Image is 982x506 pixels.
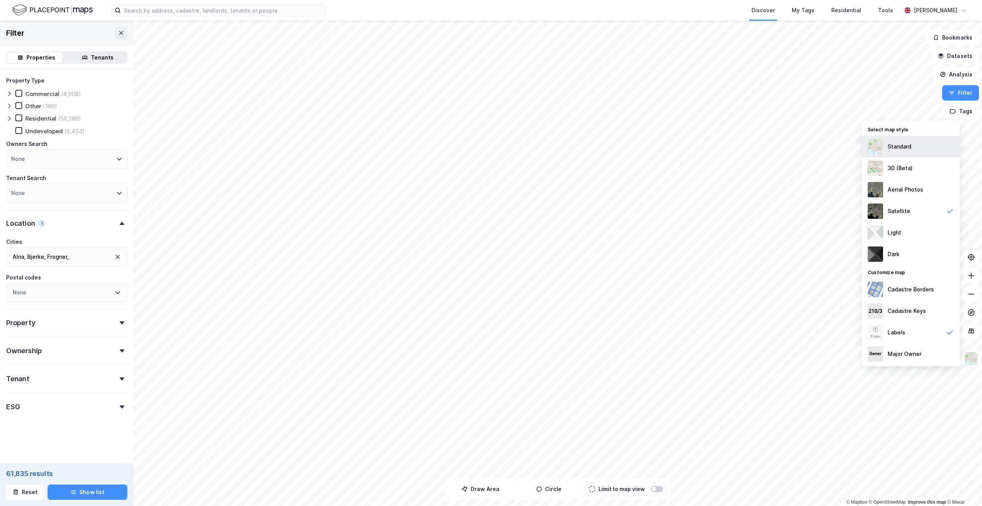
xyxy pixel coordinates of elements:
button: Reset [6,485,44,500]
div: None [11,154,25,164]
button: Tags [943,104,979,119]
div: Limit to map view [598,485,645,494]
img: cadastreKeys.547ab17ec502f5a4ef2b.jpeg [868,303,883,319]
div: Tenant [6,374,30,384]
div: 61,835 results [6,469,127,478]
div: Customize map [862,265,960,279]
div: Residential [831,6,861,15]
div: Aerial Photos [888,185,923,194]
div: Bjerke , [27,252,46,261]
div: Filter [6,27,25,39]
div: None [11,189,25,198]
div: Cities [6,237,22,246]
div: Tools [878,6,893,15]
iframe: Chat Widget [944,469,982,506]
button: Filter [942,85,979,101]
button: Circle [516,481,582,497]
div: (4,908) [61,90,81,98]
div: Cadastre Keys [888,306,926,316]
div: Undeveloped [25,127,63,135]
div: (186) [43,103,57,110]
img: 9k= [868,203,883,219]
div: Residential [25,115,56,122]
div: Postal codes [6,273,41,282]
img: cadastreBorders.cfe08de4b5ddd52a10de.jpeg [868,282,883,297]
div: My Tags [792,6,814,15]
div: (5,453) [64,127,85,135]
img: Z [868,160,883,176]
button: Show list [48,485,128,500]
div: Tenants [91,53,114,62]
div: ESG [6,402,20,412]
button: Analysis [933,67,979,82]
img: logo.f888ab2527a4732fd821a326f86c7f29.svg [12,3,93,17]
div: Frogner , [47,252,69,261]
div: Tenant Search [6,174,46,183]
div: Discover [751,6,775,15]
div: Property Type [6,76,44,85]
div: Location [6,219,35,228]
button: Draw Area [448,481,513,497]
img: luj3wr1y2y3+OchiMxRmMxRlscgabnMEmZ7DJGWxyBpucwSZnsMkZbHIGm5zBJmewyRlscgabnMEmZ7DJGWxyBpucwSZnsMkZ... [868,225,883,240]
div: Ownership [6,346,42,356]
img: Z [964,351,979,366]
div: (50,289) [58,115,81,122]
div: Standard [888,142,911,151]
div: Light [888,228,901,237]
div: [PERSON_NAME] [914,6,957,15]
a: Mapbox [846,499,867,505]
div: Alna , [13,252,26,261]
div: 1 [38,220,46,227]
div: Cadastre Borders [888,285,934,294]
img: Z [868,325,883,340]
div: None [13,288,26,297]
div: Commercial [25,90,59,98]
div: Properties [26,53,55,62]
img: nCdM7BzjoCAAAAAElFTkSuQmCC [868,246,883,262]
a: OpenStreetMap [869,499,906,505]
img: Z [868,139,883,154]
div: Owners Search [6,139,48,149]
a: Improve this map [908,499,946,505]
div: Satellite [888,207,910,216]
div: Other [25,103,41,110]
div: Property [6,318,35,327]
button: Datasets [931,48,979,64]
img: majorOwner.b5e170eddb5c04bfeeff.jpeg [868,346,883,362]
input: Search by address, cadastre, landlords, tenants or people [121,5,326,16]
div: Dark [888,250,900,259]
div: Select map style [862,122,960,136]
div: 3D (Beta) [888,164,913,173]
div: Major Owner [888,349,921,359]
img: Z [868,182,883,197]
button: Bookmarks [926,30,979,45]
div: Labels [888,328,905,337]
